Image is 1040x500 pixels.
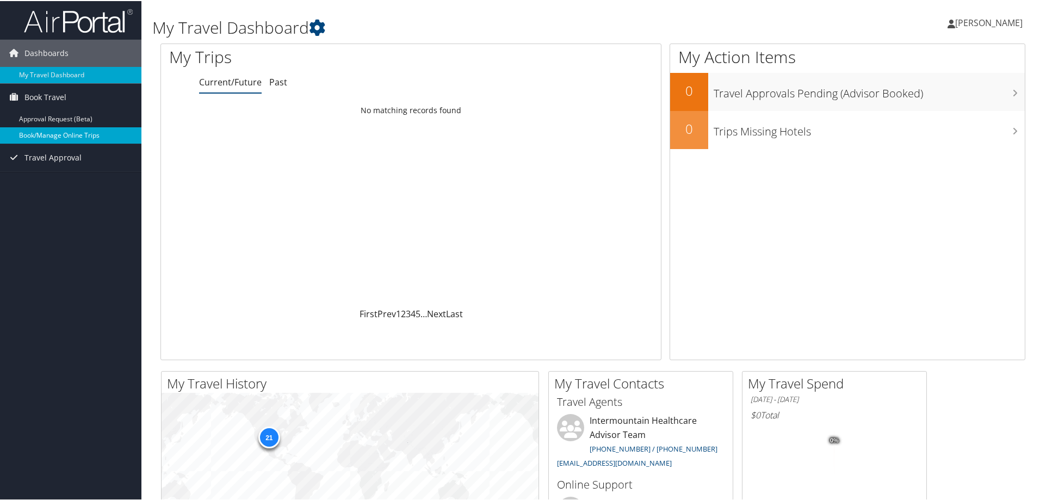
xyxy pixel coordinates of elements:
a: [PHONE_NUMBER] / [PHONE_NUMBER] [590,443,717,453]
tspan: 0% [830,436,839,443]
a: 0Travel Approvals Pending (Advisor Booked) [670,72,1025,110]
h6: Total [751,408,918,420]
a: 4 [411,307,416,319]
span: Travel Approval [24,143,82,170]
a: Current/Future [199,75,262,87]
h2: 0 [670,81,708,99]
a: 5 [416,307,420,319]
h1: My Action Items [670,45,1025,67]
div: 21 [258,425,280,447]
span: Book Travel [24,83,66,110]
img: airportal-logo.png [24,7,133,33]
span: [PERSON_NAME] [955,16,1023,28]
h1: My Trips [169,45,444,67]
h1: My Travel Dashboard [152,15,740,38]
h2: My Travel Spend [748,373,926,392]
a: Next [427,307,446,319]
h3: Travel Approvals Pending (Advisor Booked) [714,79,1025,100]
a: 1 [396,307,401,319]
a: 0Trips Missing Hotels [670,110,1025,148]
td: No matching records found [161,100,661,119]
a: Past [269,75,287,87]
h2: My Travel Contacts [554,373,733,392]
h2: 0 [670,119,708,137]
h2: My Travel History [167,373,538,392]
a: Last [446,307,463,319]
span: $0 [751,408,760,420]
h3: Trips Missing Hotels [714,118,1025,138]
a: 3 [406,307,411,319]
span: … [420,307,427,319]
a: [EMAIL_ADDRESS][DOMAIN_NAME] [557,457,672,467]
li: Intermountain Healthcare Advisor Team [552,413,730,471]
a: 2 [401,307,406,319]
a: First [360,307,377,319]
h3: Travel Agents [557,393,725,409]
h3: Online Support [557,476,725,491]
a: Prev [377,307,396,319]
a: [PERSON_NAME] [948,5,1033,38]
h6: [DATE] - [DATE] [751,393,918,404]
span: Dashboards [24,39,69,66]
